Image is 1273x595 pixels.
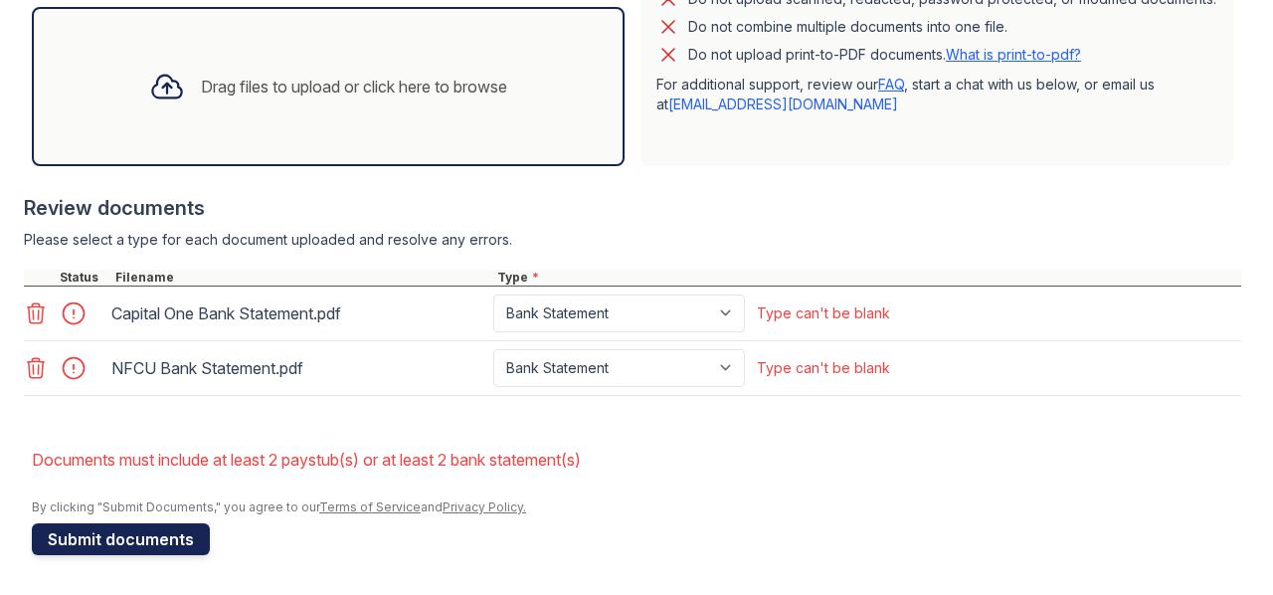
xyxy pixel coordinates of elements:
a: FAQ [878,76,904,93]
div: By clicking "Submit Documents," you agree to our and [32,499,1241,515]
div: Review documents [24,194,1241,222]
a: Terms of Service [319,499,421,514]
a: Privacy Policy. [443,499,526,514]
button: Submit documents [32,523,210,555]
div: Drag files to upload or click here to browse [201,75,507,99]
a: What is print-to-pdf? [946,46,1081,63]
div: Do not combine multiple documents into one file. [688,15,1007,39]
p: For additional support, review our , start a chat with us below, or email us at [656,75,1217,114]
a: [EMAIL_ADDRESS][DOMAIN_NAME] [668,96,898,112]
div: Capital One Bank Statement.pdf [111,297,485,329]
li: Documents must include at least 2 paystub(s) or at least 2 bank statement(s) [32,440,1241,480]
div: NFCU Bank Statement.pdf [111,352,485,384]
div: Type can't be blank [757,358,890,378]
p: Do not upload print-to-PDF documents. [688,45,1081,65]
div: Please select a type for each document uploaded and resolve any errors. [24,230,1241,250]
div: Filename [111,270,493,286]
div: Type [493,270,1241,286]
div: Status [56,270,111,286]
div: Type can't be blank [757,303,890,323]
